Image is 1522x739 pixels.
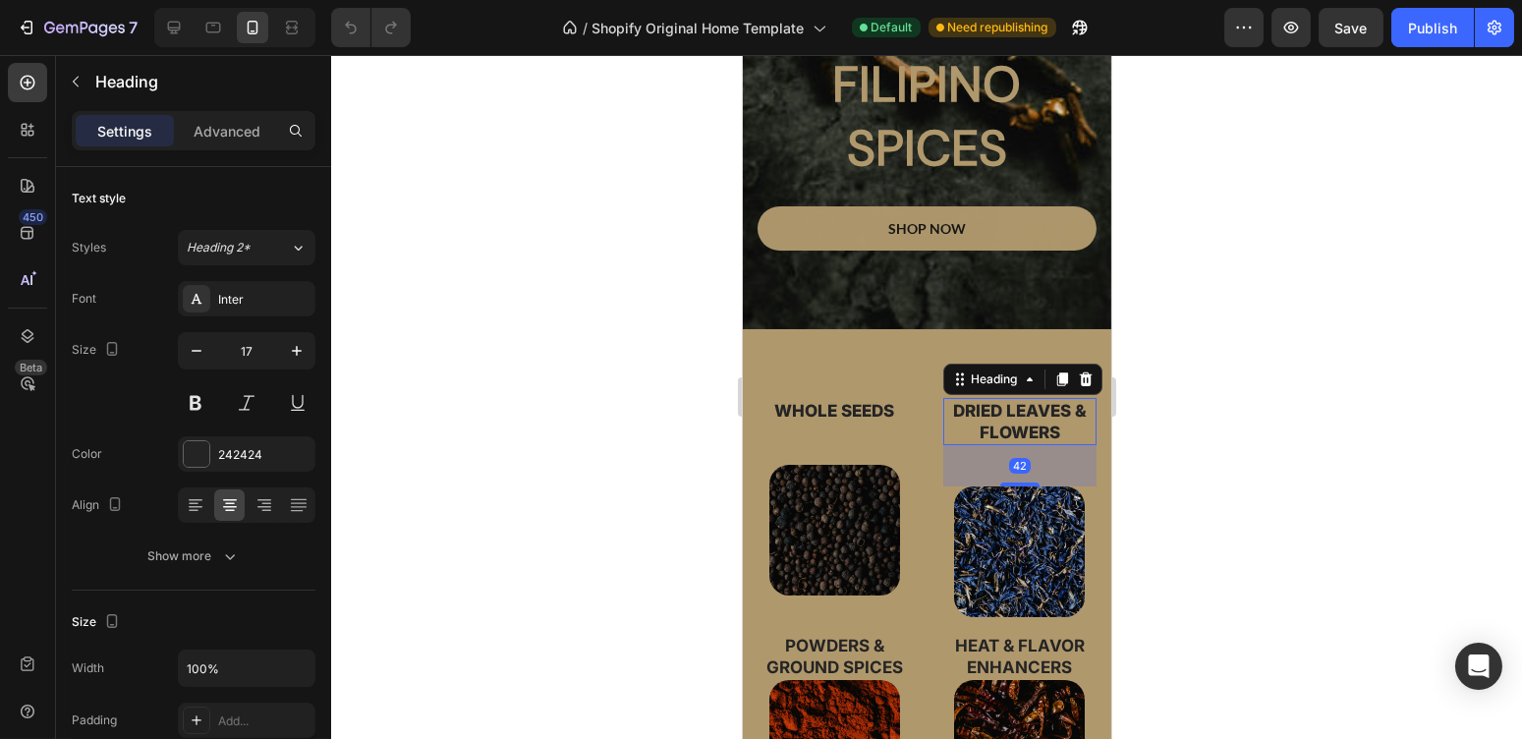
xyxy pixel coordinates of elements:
[72,290,96,308] div: Font
[194,121,260,142] p: Advanced
[1319,8,1383,47] button: Save
[72,659,104,677] div: Width
[179,651,314,686] input: Auto
[72,711,117,729] div: Padding
[8,8,146,47] button: 7
[72,190,126,207] div: Text style
[218,712,310,730] div: Add...
[15,578,169,625] h3: Powders & Ground Spices
[218,446,310,464] div: 242424
[592,18,805,38] span: Shopify Original Home Template
[948,19,1048,36] span: Need republishing
[72,539,315,574] button: Show more
[15,360,47,375] div: Beta
[148,546,240,566] div: Show more
[15,151,354,196] a: SHOP NOW
[72,445,102,463] div: Color
[72,609,124,636] div: Size
[218,291,310,309] div: Inter
[27,410,157,540] img: Alt Image
[129,16,138,39] p: 7
[331,8,411,47] div: Undo/Redo
[266,403,288,419] div: 42
[187,239,251,256] span: Heading 2*
[97,121,152,142] p: Settings
[584,18,589,38] span: /
[1391,8,1474,47] button: Publish
[872,19,913,36] span: Default
[1408,18,1457,38] div: Publish
[72,337,124,364] div: Size
[1335,20,1368,36] span: Save
[200,431,355,562] a: Image Title
[200,578,355,625] h3: Heat & Flavor Enhancers
[211,431,342,562] img: Alt Image
[19,209,47,225] div: 450
[200,343,355,390] h3: Dried Leaves & Flowers
[178,230,315,265] button: Heading 2*
[72,239,106,256] div: Styles
[145,163,223,184] p: SHOP NOW
[1455,643,1502,690] div: Open Intercom Messenger
[15,343,169,369] h3: Whole Seeds
[95,70,308,93] p: Heading
[225,315,279,333] div: Heading
[72,492,127,519] div: Align
[15,410,169,540] a: Image Title
[743,55,1111,739] iframe: Design area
